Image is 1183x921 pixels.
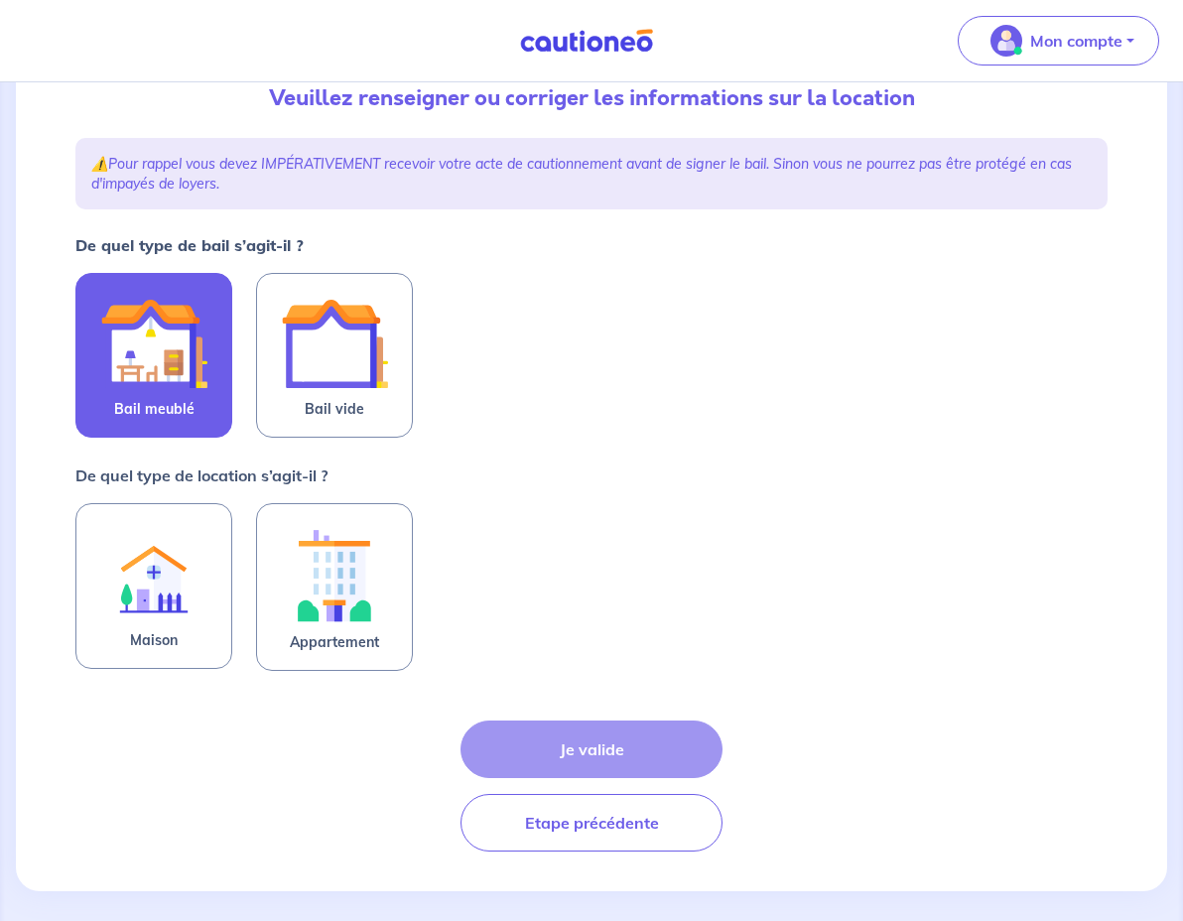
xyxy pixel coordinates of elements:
img: illu_empty_lease.svg [281,290,388,397]
p: ⚠️ [91,154,1092,194]
em: Pour rappel vous devez IMPÉRATIVEMENT recevoir votre acte de cautionnement avant de signer le bai... [91,155,1072,193]
img: Cautioneo [512,29,661,54]
strong: De quel type de bail s’agit-il ? [75,235,304,255]
img: illu_rent.svg [100,520,207,628]
span: Bail vide [305,397,364,421]
img: illu_account_valid_menu.svg [990,25,1022,57]
p: De quel type de location s’agit-il ? [75,463,328,487]
span: Bail meublé [114,397,195,421]
button: illu_account_valid_menu.svgMon compte [958,16,1159,66]
p: Mon compte [1030,29,1122,53]
p: Veuillez renseigner ou corriger les informations sur la location [75,82,1108,114]
span: Maison [130,628,178,652]
img: illu_apartment.svg [281,520,388,630]
span: Appartement [290,630,379,654]
button: Etape précédente [460,794,723,852]
img: illu_furnished_lease.svg [100,290,207,397]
